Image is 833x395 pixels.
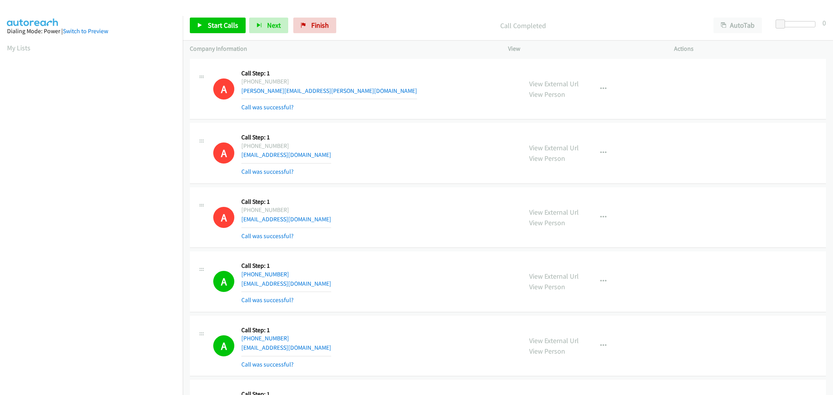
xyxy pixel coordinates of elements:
[347,20,699,31] p: Call Completed
[241,361,294,368] a: Call was successful?
[241,77,417,86] div: [PHONE_NUMBER]
[241,103,294,111] a: Call was successful?
[529,347,565,356] a: View Person
[241,344,331,351] a: [EMAIL_ADDRESS][DOMAIN_NAME]
[779,21,815,27] div: Delay between calls (in seconds)
[213,335,234,356] h1: A
[241,232,294,240] a: Call was successful?
[241,280,331,287] a: [EMAIL_ADDRESS][DOMAIN_NAME]
[529,79,579,88] a: View External Url
[241,151,331,158] a: [EMAIL_ADDRESS][DOMAIN_NAME]
[241,335,289,342] a: [PHONE_NUMBER]
[311,21,329,30] span: Finish
[213,78,234,100] h1: A
[674,44,826,53] p: Actions
[249,18,288,33] button: Next
[822,18,826,28] div: 0
[529,154,565,163] a: View Person
[241,270,289,278] a: [PHONE_NUMBER]
[63,27,108,35] a: Switch to Preview
[241,133,331,141] h5: Call Step: 1
[190,44,494,53] p: Company Information
[241,215,331,223] a: [EMAIL_ADDRESS][DOMAIN_NAME]
[529,218,565,227] a: View Person
[241,205,331,215] div: [PHONE_NUMBER]
[241,168,294,175] a: Call was successful?
[241,262,331,270] h5: Call Step: 1
[529,272,579,281] a: View External Url
[241,87,417,94] a: [PERSON_NAME][EMAIL_ADDRESS][PERSON_NAME][DOMAIN_NAME]
[208,21,238,30] span: Start Calls
[7,43,30,52] a: My Lists
[529,336,579,345] a: View External Url
[241,69,417,77] h5: Call Step: 1
[213,142,234,164] h1: A
[529,90,565,99] a: View Person
[241,296,294,304] a: Call was successful?
[213,271,234,292] h1: A
[529,208,579,217] a: View External Url
[213,207,234,228] h1: A
[241,326,331,334] h5: Call Step: 1
[508,44,660,53] p: View
[713,18,762,33] button: AutoTab
[293,18,336,33] a: Finish
[811,166,833,228] iframe: Resource Center
[267,21,281,30] span: Next
[529,143,579,152] a: View External Url
[190,18,246,33] a: Start Calls
[241,198,331,206] h5: Call Step: 1
[529,282,565,291] a: View Person
[7,27,176,36] div: Dialing Mode: Power |
[241,141,331,151] div: [PHONE_NUMBER]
